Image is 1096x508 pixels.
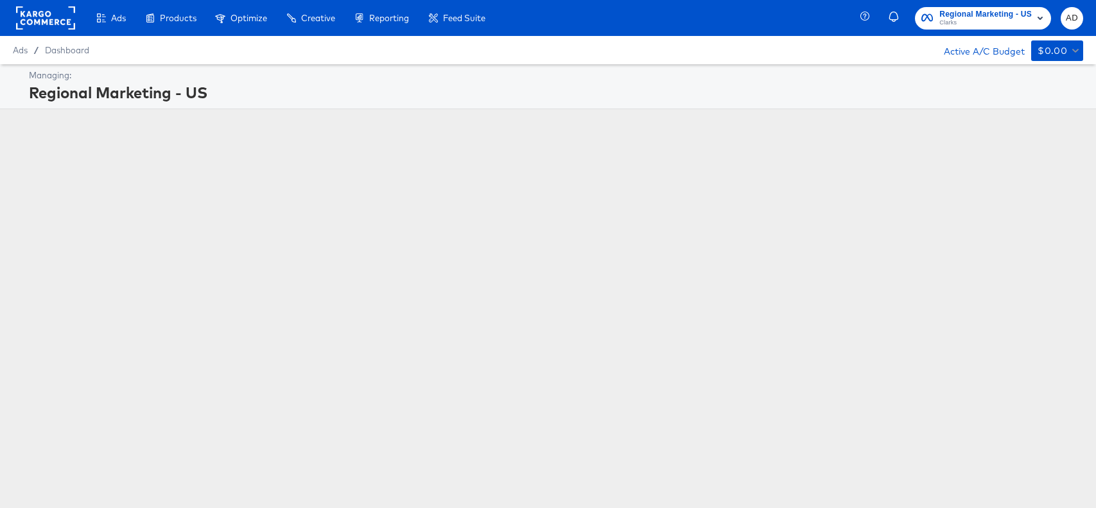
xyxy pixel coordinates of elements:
[301,13,335,23] span: Creative
[1061,7,1083,30] button: AD
[28,45,45,55] span: /
[939,18,1032,28] span: Clarks
[1066,11,1078,26] span: AD
[369,13,409,23] span: Reporting
[111,13,126,23] span: Ads
[13,45,28,55] span: Ads
[939,8,1032,21] span: Regional Marketing - US
[45,45,89,55] a: Dashboard
[29,82,1080,103] div: Regional Marketing - US
[231,13,267,23] span: Optimize
[160,13,196,23] span: Products
[1031,40,1083,61] button: $0.00
[930,40,1025,60] div: Active A/C Budget
[443,13,485,23] span: Feed Suite
[1038,43,1067,59] div: $0.00
[29,69,1080,82] div: Managing:
[915,7,1051,30] button: Regional Marketing - USClarks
